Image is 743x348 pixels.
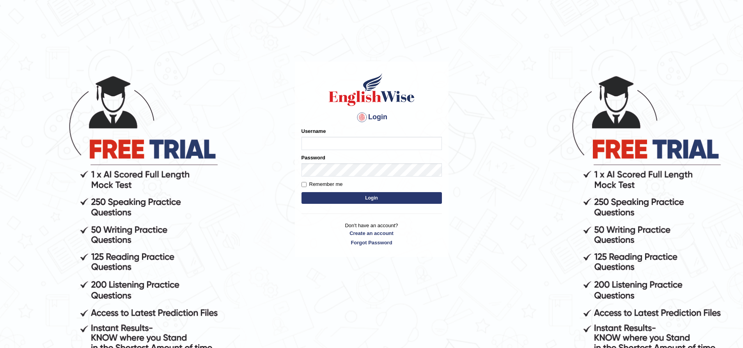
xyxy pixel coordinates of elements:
[301,239,442,246] a: Forgot Password
[301,154,325,161] label: Password
[327,72,416,107] img: Logo of English Wise sign in for intelligent practice with AI
[301,230,442,237] a: Create an account
[301,111,442,124] h4: Login
[301,180,343,188] label: Remember me
[301,182,307,187] input: Remember me
[301,222,442,246] p: Don't have an account?
[301,192,442,204] button: Login
[301,127,326,135] label: Username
